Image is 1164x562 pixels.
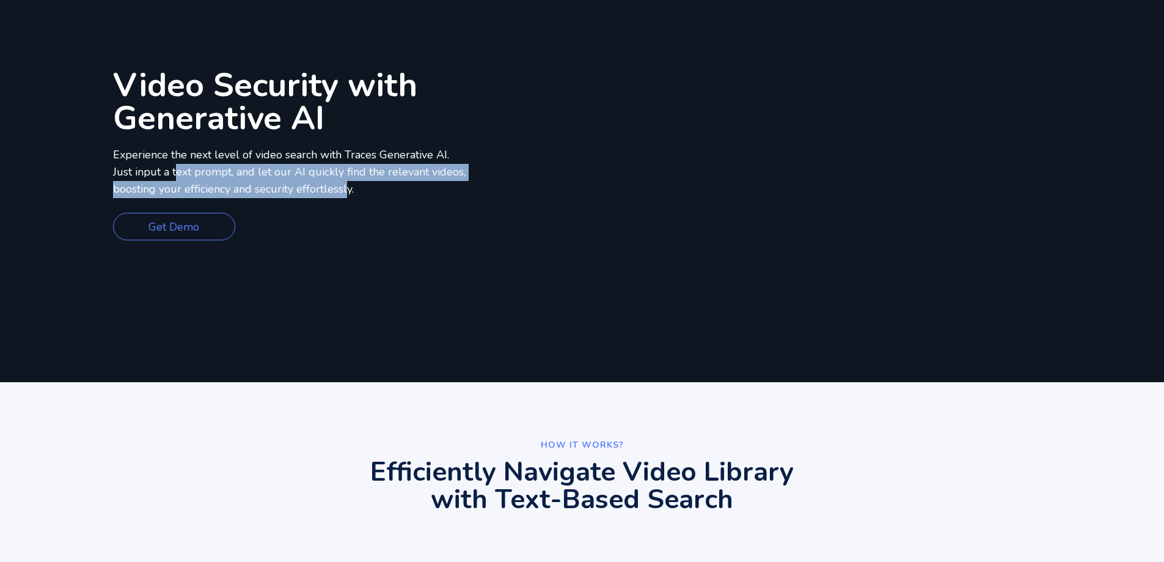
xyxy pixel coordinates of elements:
h2: Efficiently Navigate Video Library with Text-Based Search [113,459,1052,514]
strong: Video Security with Generative AI [113,62,417,141]
div: How it works? [430,437,735,453]
p: Experience the next level of video search with Traces Generative AI. Just input a text prompt, an... [113,147,466,198]
a: Get Demo [113,213,235,240]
